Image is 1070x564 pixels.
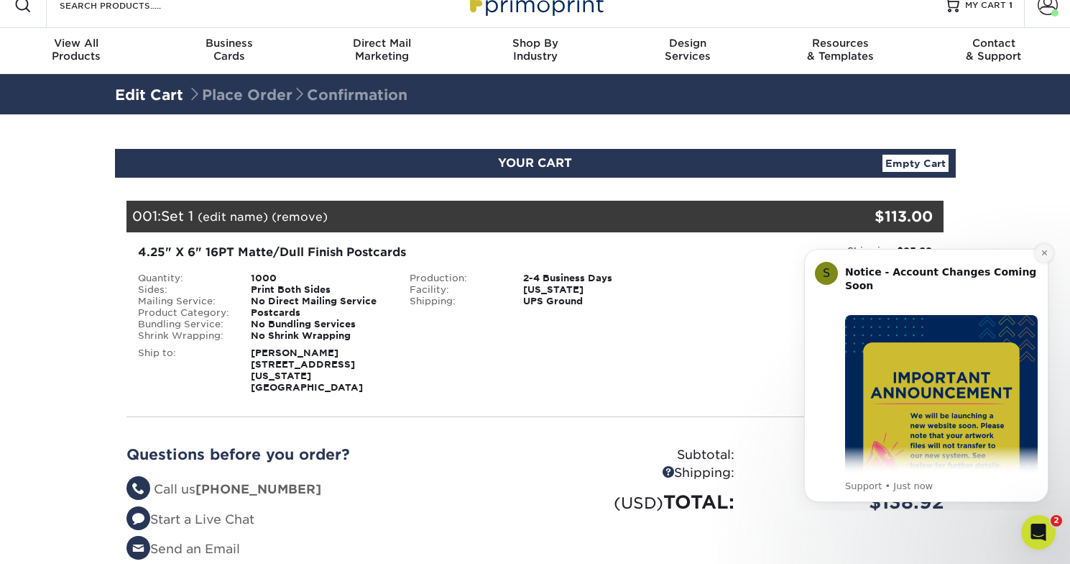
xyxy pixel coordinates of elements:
[399,273,512,284] div: Production:
[127,307,241,319] div: Product Category:
[153,28,306,74] a: BusinessCards
[399,284,512,296] div: Facility:
[240,307,399,319] div: Postcards
[153,37,306,63] div: Cards
[765,37,918,63] div: & Templates
[612,28,765,74] a: DesignServices
[745,464,955,483] div: $25.92
[195,482,321,496] strong: [PHONE_NUMBER]
[198,210,268,224] a: (edit name)
[240,319,399,330] div: No Bundling Services
[512,273,671,284] div: 2-4 Business Days
[126,542,240,556] a: Send an Email
[153,37,306,50] span: Business
[272,210,328,224] a: (remove)
[240,273,399,284] div: 1000
[127,347,241,394] div: Ship to:
[535,464,745,483] div: Shipping:
[126,201,808,232] div: 001:
[127,296,241,307] div: Mailing Service:
[882,155,949,172] a: Empty Cart
[745,488,955,516] div: $138.92
[458,28,612,74] a: Shop ByIndustry
[127,319,241,330] div: Bundling Service:
[535,446,745,465] div: Subtotal:
[115,86,183,104] a: Edit Cart
[1021,515,1056,550] iframe: Intercom live chat
[498,156,572,170] span: YOUR CART
[127,330,241,342] div: Shrink Wrapping:
[765,28,918,74] a: Resources& Templates
[126,512,254,527] a: Start a Live Chat
[399,296,512,307] div: Shipping:
[682,244,933,258] div: Shipping:
[614,493,663,512] small: (USD)
[612,37,765,50] span: Design
[917,28,1070,74] a: Contact& Support
[808,206,933,227] div: $113.00
[745,446,955,465] div: $113.00
[783,236,1070,511] iframe: Intercom notifications message
[240,296,399,307] div: No Direct Mailing Service
[138,244,660,261] div: 4.25" X 6" 16PT Matte/Dull Finish Postcards
[188,86,407,104] span: Place Order Confirmation
[765,37,918,50] span: Resources
[126,446,525,463] h2: Questions before you order?
[127,273,241,284] div: Quantity:
[458,37,612,63] div: Industry
[305,28,458,74] a: Direct MailMarketing
[512,284,671,296] div: [US_STATE]
[1051,515,1062,527] span: 2
[917,37,1070,50] span: Contact
[127,284,241,296] div: Sides:
[305,37,458,50] span: Direct Mail
[535,488,745,516] div: TOTAL:
[251,347,363,393] strong: [PERSON_NAME] [STREET_ADDRESS] [US_STATE][GEOGRAPHIC_DATA]
[917,37,1070,63] div: & Support
[126,481,525,499] li: Call us
[458,37,612,50] span: Shop By
[612,37,765,63] div: Services
[240,284,399,296] div: Print Both Sides
[512,296,671,307] div: UPS Ground
[161,208,193,224] span: Set 1
[240,330,399,342] div: No Shrink Wrapping
[305,37,458,63] div: Marketing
